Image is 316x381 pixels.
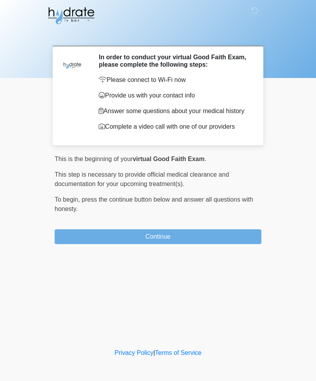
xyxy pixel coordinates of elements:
img: Agent Avatar [60,53,84,77]
p: Please connect to Wi-Fi now [99,75,250,85]
h2: In order to conduct your virtual Good Faith Exam, please complete the following steps: [99,53,250,68]
img: Hydrate IV Bar - Fort Collins Logo [47,6,95,25]
strong: virtual Good Faith Exam [133,156,204,162]
a: | [153,349,155,356]
button: Continue [55,229,261,244]
h1: ‎ ‎ ‎ [49,28,267,43]
span: . [204,156,206,162]
span: To begin, [55,196,82,203]
p: Complete a video call with one of our providers [99,122,250,131]
a: Privacy Policy [115,349,154,356]
p: Provide us with your contact info [99,91,250,100]
p: Answer some questions about your medical history [99,106,250,116]
span: This step is necessary to provide official medical clearance and documentation for your upcoming ... [55,171,229,187]
a: Terms of Service [155,349,201,356]
span: This is the beginning of your [55,156,133,162]
span: press the continue button below and answer all questions with honesty. [55,196,253,212]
